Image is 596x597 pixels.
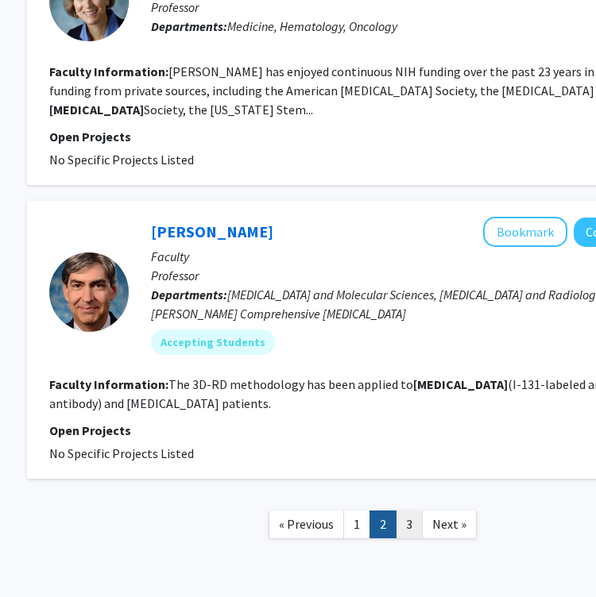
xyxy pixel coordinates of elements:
[432,516,466,532] span: Next »
[269,510,344,538] a: Previous
[413,376,508,392] b: [MEDICAL_DATA]
[49,445,194,461] span: No Specific Projects Listed
[49,102,144,117] b: [MEDICAL_DATA]
[227,18,397,34] span: Medicine, Hematology, Oncology
[396,510,423,538] a: 3
[151,329,275,355] mat-chip: Accepting Students
[151,287,227,302] b: Departments:
[151,221,273,241] a: [PERSON_NAME]
[49,152,194,168] span: No Specific Projects Listed
[49,376,168,392] b: Faculty Information:
[12,526,68,585] iframe: Chat
[151,18,227,34] b: Departments:
[483,217,567,247] button: Add George Sgouros to Bookmarks
[279,516,334,532] span: « Previous
[370,510,397,538] a: 2
[343,510,370,538] a: 1
[49,64,168,79] b: Faculty Information:
[422,510,477,538] a: Next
